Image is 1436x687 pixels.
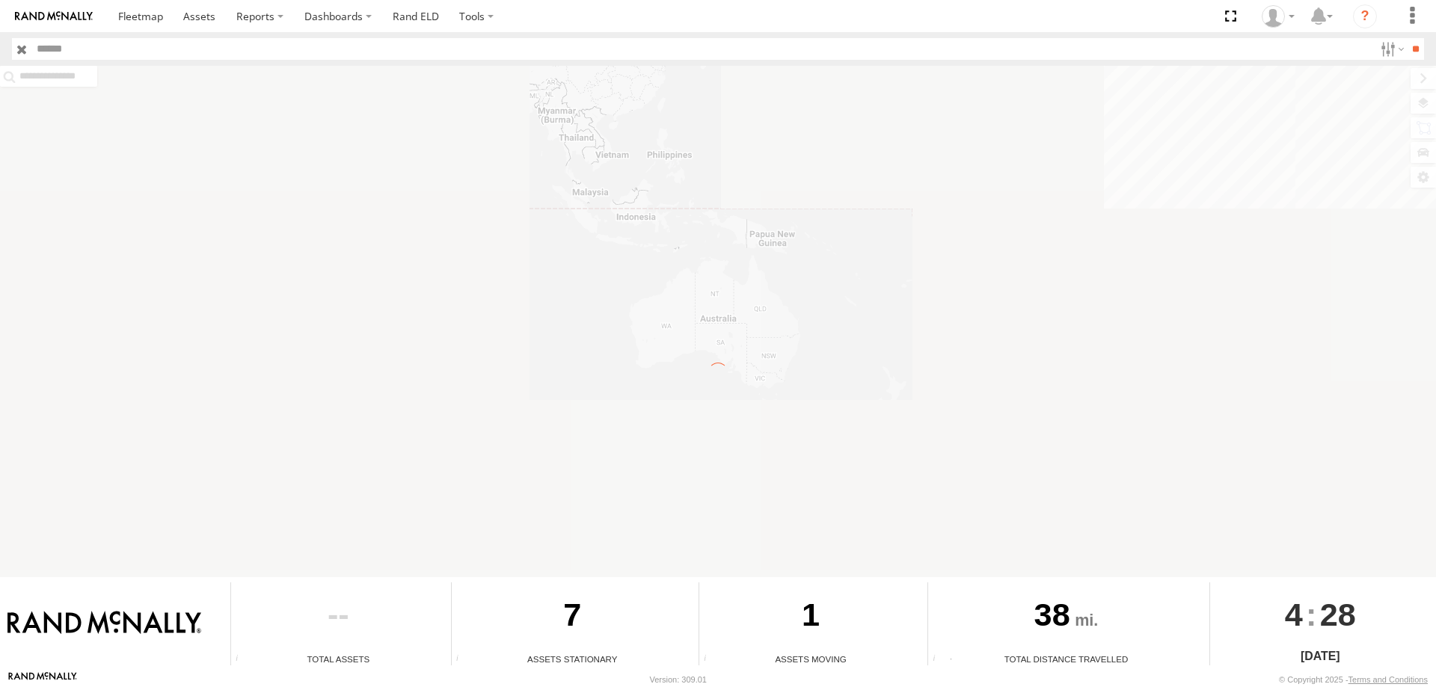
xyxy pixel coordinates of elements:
[1375,38,1407,60] label: Search Filter Options
[7,611,201,636] img: Rand McNally
[928,582,1203,653] div: 38
[1285,582,1303,647] span: 4
[1353,4,1377,28] i: ?
[650,675,707,684] div: Version: 309.01
[231,653,445,665] div: Total Assets
[452,653,693,665] div: Assets Stationary
[8,672,77,687] a: Visit our Website
[452,654,474,665] div: Total number of assets current stationary.
[928,653,1203,665] div: Total Distance Travelled
[1320,582,1356,647] span: 28
[1256,5,1300,28] div: Chase Tanke
[928,654,951,665] div: Total distance travelled by all assets within specified date range and applied filters
[699,654,722,665] div: Total number of assets current in transit.
[452,582,693,653] div: 7
[15,11,93,22] img: rand-logo.svg
[1279,675,1428,684] div: © Copyright 2025 -
[1210,647,1431,665] div: [DATE]
[1348,675,1428,684] a: Terms and Conditions
[231,654,254,665] div: Total number of Enabled Assets
[699,582,922,653] div: 1
[699,653,922,665] div: Assets Moving
[1210,582,1431,647] div: :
